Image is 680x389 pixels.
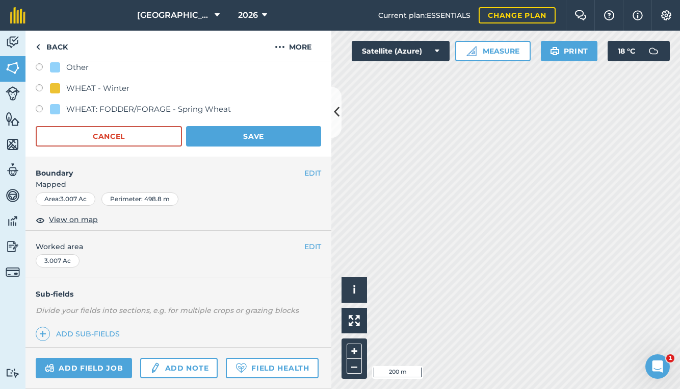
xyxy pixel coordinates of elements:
[349,315,360,326] img: Four arrows, one pointing top left, one top right, one bottom right and the last bottom left
[347,359,362,374] button: –
[6,188,20,203] img: svg+xml;base64,PD94bWwgdmVyc2lvbj0iMS4wIiBlbmNvZGluZz0idXRmLTgiPz4KPCEtLSBHZW5lcmF0b3I6IEFkb2JlIE...
[140,358,218,378] a: Add note
[660,10,672,20] img: A cog icon
[49,214,98,225] span: View on map
[25,179,331,190] span: Mapped
[101,192,178,206] div: Perimeter : 498.8 m
[378,10,470,21] span: Current plan : ESSENTIALS
[6,137,20,152] img: svg+xml;base64,PHN2ZyB4bWxucz0iaHR0cDovL3d3dy53My5vcmcvMjAwMC9zdmciIHdpZHRoPSI1NiIgaGVpZ2h0PSI2MC...
[36,214,45,226] img: svg+xml;base64,PHN2ZyB4bWxucz0iaHR0cDovL3d3dy53My5vcmcvMjAwMC9zdmciIHdpZHRoPSIxOCIgaGVpZ2h0PSIyNC...
[6,60,20,76] img: svg+xml;base64,PHN2ZyB4bWxucz0iaHR0cDovL3d3dy53My5vcmcvMjAwMC9zdmciIHdpZHRoPSI1NiIgaGVpZ2h0PSI2MC...
[25,31,78,61] a: Back
[36,306,299,315] em: Divide your fields into sections, e.g. for multiple crops or grazing blocks
[455,41,531,61] button: Measure
[342,277,367,303] button: i
[238,9,258,21] span: 2026
[10,7,25,23] img: fieldmargin Logo
[466,46,477,56] img: Ruler icon
[541,41,598,61] button: Print
[304,241,321,252] button: EDIT
[25,288,331,300] h4: Sub-fields
[666,354,674,362] span: 1
[574,10,587,20] img: Two speech bubbles overlapping with the left bubble in the forefront
[479,7,556,23] a: Change plan
[6,265,20,279] img: svg+xml;base64,PD94bWwgdmVyc2lvbj0iMS4wIiBlbmNvZGluZz0idXRmLTgiPz4KPCEtLSBHZW5lcmF0b3I6IEFkb2JlIE...
[45,362,55,374] img: svg+xml;base64,PD94bWwgdmVyc2lvbj0iMS4wIiBlbmNvZGluZz0idXRmLTgiPz4KPCEtLSBHZW5lcmF0b3I6IEFkb2JlIE...
[66,61,89,74] div: Other
[618,41,635,61] span: 18 ° C
[645,354,670,379] iframe: Intercom live chat
[39,328,46,340] img: svg+xml;base64,PHN2ZyB4bWxucz0iaHR0cDovL3d3dy53My5vcmcvMjAwMC9zdmciIHdpZHRoPSIxNCIgaGVpZ2h0PSIyNC...
[550,45,560,57] img: svg+xml;base64,PHN2ZyB4bWxucz0iaHR0cDovL3d3dy53My5vcmcvMjAwMC9zdmciIHdpZHRoPSIxOSIgaGVpZ2h0PSIyNC...
[255,31,331,61] button: More
[186,126,321,147] button: Save
[36,254,80,268] div: 3.007 Ac
[352,41,450,61] button: Satellite (Azure)
[608,41,670,61] button: 18 °C
[347,344,362,359] button: +
[603,10,615,20] img: A question mark icon
[6,86,20,101] img: svg+xml;base64,PD94bWwgdmVyc2lvbj0iMS4wIiBlbmNvZGluZz0idXRmLTgiPz4KPCEtLSBHZW5lcmF0b3I6IEFkb2JlIE...
[6,162,20,178] img: svg+xml;base64,PD94bWwgdmVyc2lvbj0iMS4wIiBlbmNvZGluZz0idXRmLTgiPz4KPCEtLSBHZW5lcmF0b3I6IEFkb2JlIE...
[149,362,161,374] img: svg+xml;base64,PD94bWwgdmVyc2lvbj0iMS4wIiBlbmNvZGluZz0idXRmLTgiPz4KPCEtLSBHZW5lcmF0b3I6IEFkb2JlIE...
[6,368,20,378] img: svg+xml;base64,PD94bWwgdmVyc2lvbj0iMS4wIiBlbmNvZGluZz0idXRmLTgiPz4KPCEtLSBHZW5lcmF0b3I6IEFkb2JlIE...
[36,41,40,53] img: svg+xml;base64,PHN2ZyB4bWxucz0iaHR0cDovL3d3dy53My5vcmcvMjAwMC9zdmciIHdpZHRoPSI5IiBoZWlnaHQ9IjI0Ii...
[633,9,643,21] img: svg+xml;base64,PHN2ZyB4bWxucz0iaHR0cDovL3d3dy53My5vcmcvMjAwMC9zdmciIHdpZHRoPSIxNyIgaGVpZ2h0PSIxNy...
[36,241,321,252] span: Worked area
[66,82,129,94] div: WHEAT - Winter
[25,157,304,179] h4: Boundary
[6,111,20,127] img: svg+xml;base64,PHN2ZyB4bWxucz0iaHR0cDovL3d3dy53My5vcmcvMjAwMC9zdmciIHdpZHRoPSI1NiIgaGVpZ2h0PSI2MC...
[275,41,285,53] img: svg+xml;base64,PHN2ZyB4bWxucz0iaHR0cDovL3d3dy53My5vcmcvMjAwMC9zdmciIHdpZHRoPSIyMCIgaGVpZ2h0PSIyNC...
[6,35,20,50] img: svg+xml;base64,PD94bWwgdmVyc2lvbj0iMS4wIiBlbmNvZGluZz0idXRmLTgiPz4KPCEtLSBHZW5lcmF0b3I6IEFkb2JlIE...
[353,283,356,296] span: i
[36,358,132,378] a: Add field job
[36,327,124,341] a: Add sub-fields
[36,126,182,147] button: Cancel
[6,239,20,254] img: svg+xml;base64,PD94bWwgdmVyc2lvbj0iMS4wIiBlbmNvZGluZz0idXRmLTgiPz4KPCEtLSBHZW5lcmF0b3I6IEFkb2JlIE...
[643,41,664,61] img: svg+xml;base64,PD94bWwgdmVyc2lvbj0iMS4wIiBlbmNvZGluZz0idXRmLTgiPz4KPCEtLSBHZW5lcmF0b3I6IEFkb2JlIE...
[36,192,95,206] div: Area : 3.007 Ac
[36,214,98,226] button: View on map
[66,103,231,115] div: WHEAT: FODDER/FORAGE - Spring Wheat
[6,213,20,229] img: svg+xml;base64,PD94bWwgdmVyc2lvbj0iMS4wIiBlbmNvZGluZz0idXRmLTgiPz4KPCEtLSBHZW5lcmF0b3I6IEFkb2JlIE...
[226,358,318,378] a: Field Health
[304,167,321,179] button: EDIT
[137,9,211,21] span: [GEOGRAPHIC_DATA]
